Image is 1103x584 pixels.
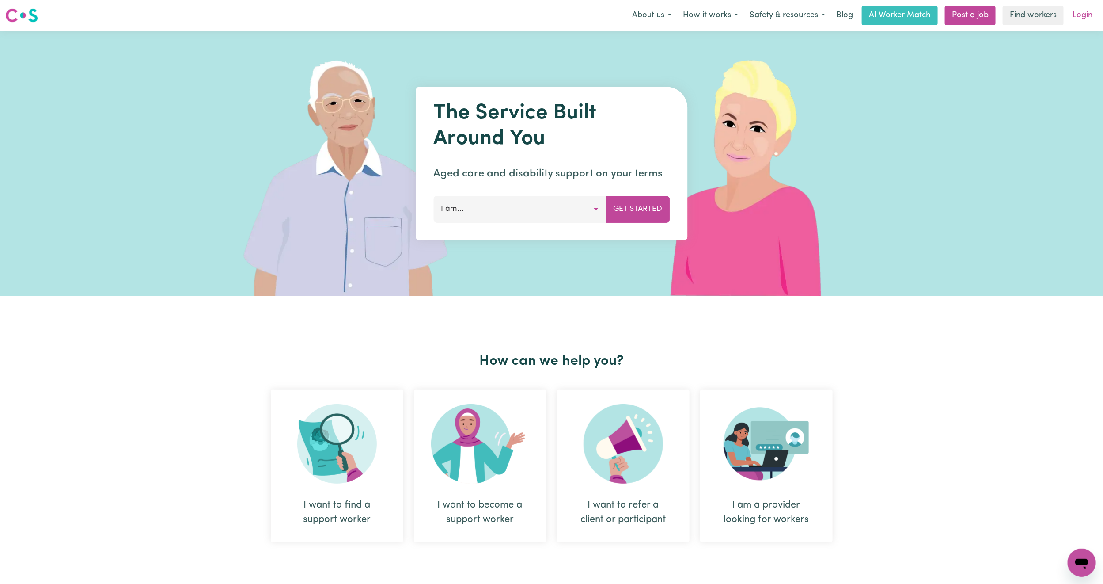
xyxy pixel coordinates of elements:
[724,404,809,484] img: Provider
[721,498,811,527] div: I am a provider looking for workers
[292,498,382,527] div: I want to find a support worker
[433,196,606,222] button: I am...
[431,404,529,484] img: Become Worker
[5,5,38,26] a: Careseekers logo
[557,390,690,542] div: I want to refer a client or participant
[1003,6,1064,25] a: Find workers
[862,6,938,25] a: AI Worker Match
[5,8,38,23] img: Careseekers logo
[606,196,670,222] button: Get Started
[626,6,677,25] button: About us
[265,353,838,370] h2: How can we help you?
[271,390,403,542] div: I want to find a support worker
[831,6,858,25] a: Blog
[414,390,546,542] div: I want to become a support worker
[297,404,377,484] img: Search
[433,101,670,152] h1: The Service Built Around You
[744,6,831,25] button: Safety & resources
[578,498,668,527] div: I want to refer a client or participant
[700,390,833,542] div: I am a provider looking for workers
[433,166,670,182] p: Aged care and disability support on your terms
[1067,6,1098,25] a: Login
[584,404,663,484] img: Refer
[677,6,744,25] button: How it works
[945,6,996,25] a: Post a job
[435,498,525,527] div: I want to become a support worker
[1068,549,1096,577] iframe: Button to launch messaging window, conversation in progress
